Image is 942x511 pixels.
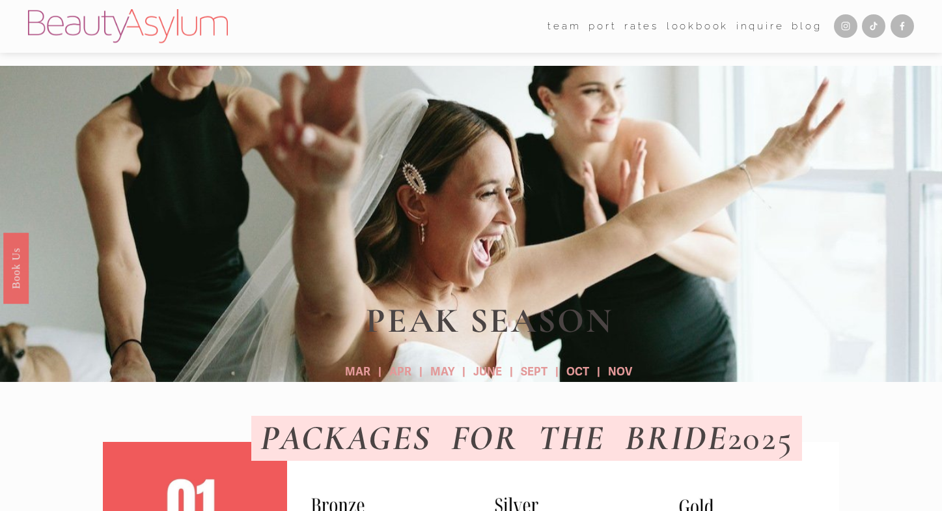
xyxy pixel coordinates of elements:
[891,14,914,38] a: Facebook
[624,16,659,36] a: Rates
[547,16,581,36] a: folder dropdown
[345,365,632,379] strong: MAR | APR | MAY | JUNE | SEPT | OCT | NOV
[736,16,784,36] a: Inquire
[792,16,822,36] a: Blog
[667,16,729,36] a: Lookbook
[862,14,885,38] a: TikTok
[589,16,616,36] a: port
[834,14,857,38] a: Instagram
[3,233,29,304] a: Book Us
[260,417,728,459] em: PACKAGES FOR THE BRIDE
[366,300,613,342] strong: PEAK SEASON
[547,18,581,35] span: team
[251,419,802,458] h1: 2025
[28,9,228,43] img: Beauty Asylum | Bridal Hair &amp; Makeup Charlotte &amp; Atlanta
